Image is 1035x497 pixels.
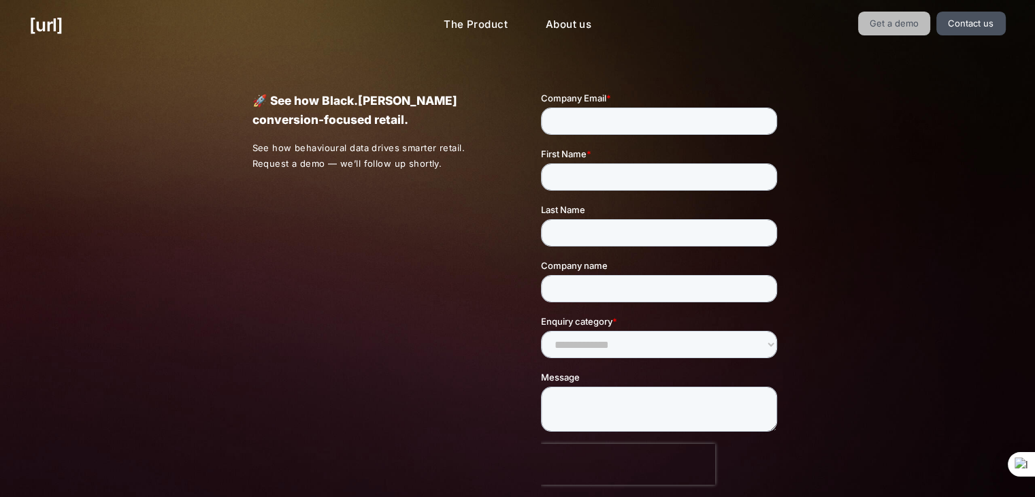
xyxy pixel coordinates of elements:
p: See how behavioural data drives smarter retail. Request a demo — we’ll follow up shortly. [252,140,494,172]
a: [URL] [29,12,63,38]
a: The Product [433,12,519,38]
p: 🚀 See how Black.[PERSON_NAME] conversion-focused retail. [252,91,493,129]
a: Contact us [936,12,1006,35]
a: About us [535,12,602,38]
a: Get a demo [858,12,931,35]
